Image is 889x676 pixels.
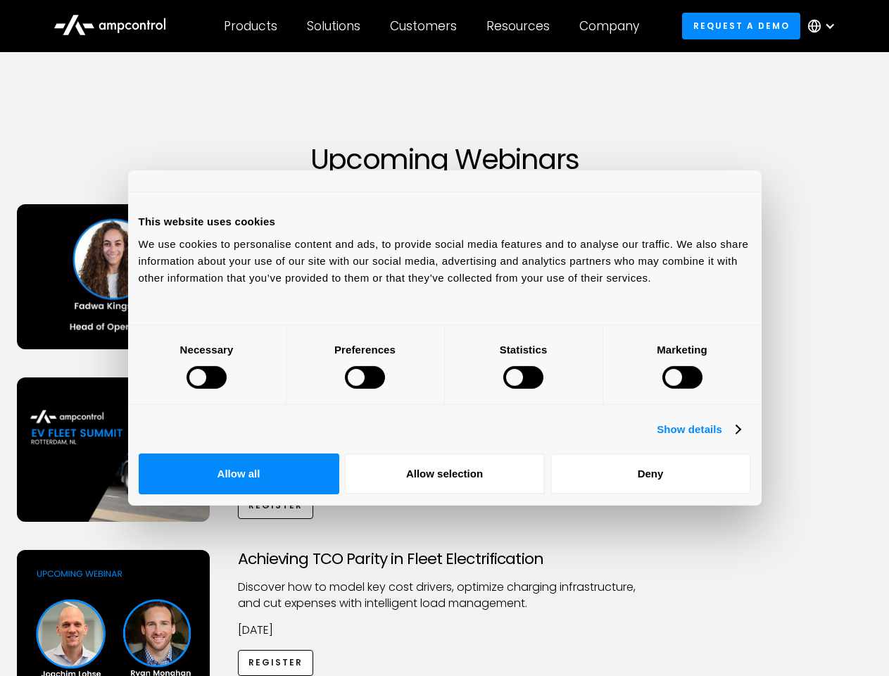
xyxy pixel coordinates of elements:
[307,18,360,34] div: Solutions
[238,650,314,676] a: Register
[579,18,639,34] div: Company
[17,142,873,176] h1: Upcoming Webinars
[334,343,396,355] strong: Preferences
[390,18,457,34] div: Customers
[238,493,314,519] a: Register
[486,18,550,34] div: Resources
[344,453,545,494] button: Allow selection
[139,453,339,494] button: Allow all
[238,580,652,611] p: Discover how to model key cost drivers, optimize charging infrastructure, and cut expenses with i...
[139,235,751,286] div: We use cookies to personalise content and ads, to provide social media features and to analyse ou...
[238,622,652,638] p: [DATE]
[657,421,740,438] a: Show details
[139,213,751,230] div: This website uses cookies
[682,13,800,39] a: Request a demo
[224,18,277,34] div: Products
[657,343,707,355] strong: Marketing
[180,343,234,355] strong: Necessary
[500,343,548,355] strong: Statistics
[238,550,652,568] h3: Achieving TCO Parity in Fleet Electrification
[550,453,751,494] button: Deny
